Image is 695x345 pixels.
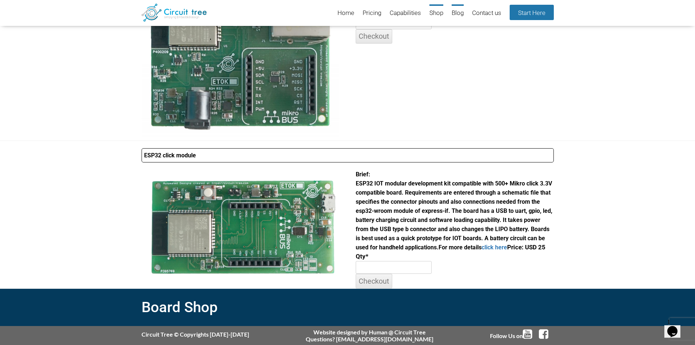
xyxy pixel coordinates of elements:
span: Brief: ESP32 IOT modular development kit compatible with 500+ Mikro click 3.3V compatible board. ... [356,171,552,251]
div: Follow Us on [490,329,554,340]
h2: Board Shop [142,295,554,320]
input: Checkout [356,29,392,43]
div: Circuit Tree © Copyrights [DATE]-[DATE] [142,331,249,338]
a: Pricing [363,4,381,22]
a: Contact us [472,4,501,22]
span: For more details [439,244,507,251]
input: Checkout [356,274,392,288]
div: Website designed by Human @ Circuit Tree Questions? [EMAIL_ADDRESS][DOMAIN_NAME] [306,329,433,342]
a: Start Here [510,5,554,20]
a: Blog [452,4,464,22]
iframe: chat widget [664,316,688,338]
a: Home [337,4,354,22]
a: click here [482,244,507,251]
summary: ESP32 click module [142,148,554,162]
img: Circuit Tree [142,4,207,22]
div: Price: USD 25 Qty [356,170,553,288]
a: Shop [429,4,443,22]
a: Capabilities [390,4,421,22]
